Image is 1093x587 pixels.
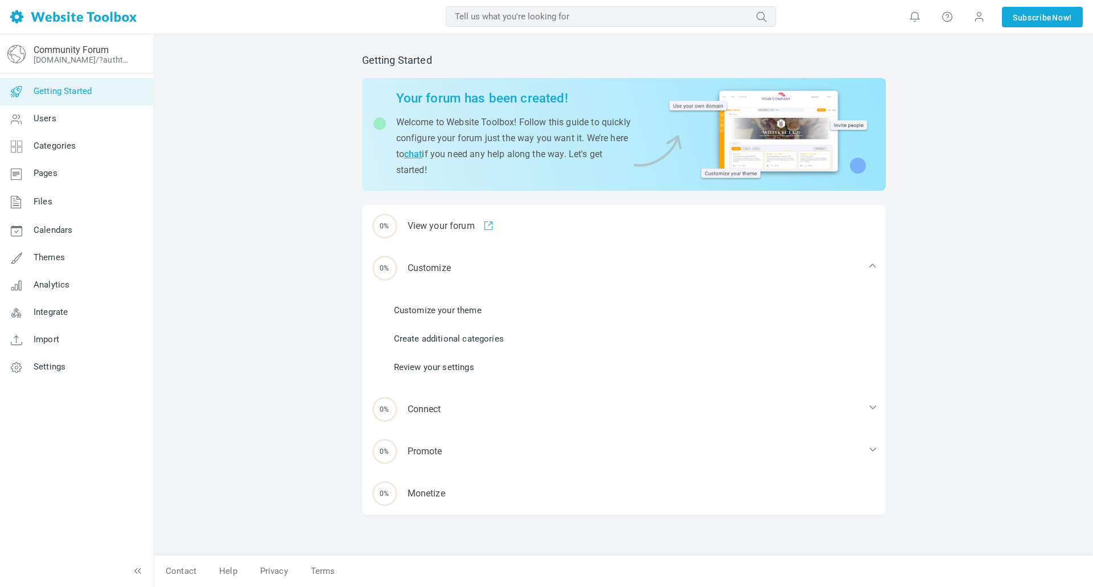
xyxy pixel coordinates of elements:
[394,333,504,345] a: Create additional categories
[394,304,482,317] a: Customize your theme
[34,113,56,124] span: Users
[299,561,347,581] a: Terms
[1052,11,1072,24] span: Now!
[372,439,397,464] span: 0%
[154,561,208,581] a: Contact
[34,44,109,55] a: Community Forum
[362,388,886,430] div: Connect
[394,361,474,373] a: Review your settings
[7,45,26,63] img: globe-icon.png
[34,196,52,207] span: Files
[208,561,249,581] a: Help
[34,168,57,178] span: Pages
[362,473,886,515] a: 0% Monetize
[362,430,886,473] div: Promote
[372,214,397,239] span: 0%
[34,225,72,235] span: Calendars
[396,114,631,178] p: Welcome to Website Toolbox! Follow this guide to quickly configure your forum just the way you wa...
[362,205,886,247] div: View your forum
[34,362,65,372] span: Settings
[1002,7,1083,27] a: SubscribeNow!
[396,91,631,106] h2: Your forum has been created!
[34,252,65,262] span: Themes
[372,481,397,506] span: 0%
[362,54,886,67] h2: Getting Started
[34,307,68,317] span: Integrate
[446,6,776,27] input: Tell us what you're looking for
[362,473,886,515] div: Monetize
[34,86,92,96] span: Getting Started
[34,141,76,151] span: Categories
[372,397,397,422] span: 0%
[372,256,397,281] span: 0%
[249,561,299,581] a: Privacy
[34,334,59,344] span: Import
[34,55,133,64] a: [DOMAIN_NAME]/?authtoken=f82f702d2a083d61774733bfa7f1c942&rememberMe=1
[362,205,886,247] a: 0% View your forum
[34,280,69,290] span: Analytics
[362,247,886,289] div: Customize
[404,149,422,159] a: chat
